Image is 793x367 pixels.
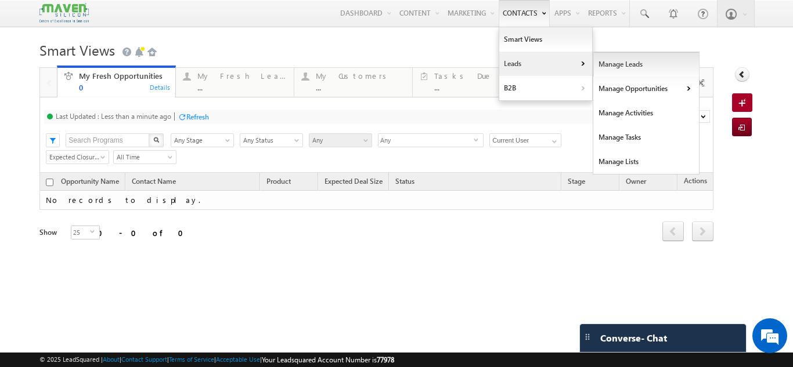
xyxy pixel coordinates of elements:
[562,175,591,190] a: Stage
[153,137,159,143] img: Search
[114,152,172,162] span: All Time
[568,177,585,186] span: Stage
[583,332,592,341] img: carter-drag
[377,355,394,364] span: 77978
[593,150,700,174] a: Manage Lists
[197,71,287,81] div: My Fresh Leads
[593,101,700,125] a: Manage Activities
[56,112,171,121] div: Last Updated : Less than a minute ago
[57,66,176,98] a: My Fresh Opportunities0Details
[66,133,150,147] input: Search Programs
[319,175,388,190] a: Expected Deal Size
[662,221,684,241] span: prev
[169,355,214,363] a: Terms of Service
[600,333,667,343] span: Converse - Chat
[434,71,524,81] div: Tasks Due [DATE]
[103,355,120,363] a: About
[692,223,713,241] a: next
[39,191,713,210] td: No records to display.
[55,175,125,190] a: Opportunity Name
[692,221,713,241] span: next
[126,175,182,190] span: Contact Name
[662,223,684,241] a: prev
[499,76,592,100] a: B2B
[121,355,167,363] a: Contact Support
[175,68,294,97] a: My Fresh Leads...
[378,133,484,147] div: Any
[262,355,394,364] span: Your Leadsquared Account Number is
[46,152,105,162] span: Expected Closure Date
[90,229,99,234] span: select
[316,83,405,92] div: ...
[158,285,211,300] em: Start Chat
[79,71,168,81] div: My Fresh Opportunities
[309,133,372,147] a: Any
[546,134,560,146] a: Show All Items
[60,61,195,76] div: Chat with us now
[499,52,592,76] a: Leads
[240,133,303,147] a: Any Status
[489,133,561,147] input: Type to Search
[216,355,260,363] a: Acceptable Use
[379,134,474,147] span: Any
[61,177,119,186] span: Opportunity Name
[593,52,700,77] a: Manage Leads
[71,226,90,239] span: 25
[325,177,383,186] span: Expected Deal Size
[412,68,531,97] a: Tasks Due [DATE]...
[171,133,234,147] a: Any Stage
[15,107,212,275] textarea: Type your message and hit 'Enter'
[113,150,176,164] a: All Time
[240,135,299,146] span: Any Status
[434,83,524,92] div: ...
[98,226,190,239] div: 0 - 0 of 0
[39,3,88,23] img: Custom Logo
[316,71,405,81] div: My Customers
[390,175,420,190] a: Status
[79,83,168,92] div: 0
[499,27,592,52] a: Smart Views
[593,125,700,150] a: Manage Tasks
[46,150,109,164] a: Expected Closure Date
[39,354,394,365] span: © 2025 LeadSquared | | | | |
[626,177,646,186] span: Owner
[20,61,49,76] img: d_60004797649_company_0_60004797649
[190,6,218,34] div: Minimize live chat window
[593,77,700,101] a: Manage Opportunities
[186,112,209,121] div: Refresh
[171,135,230,146] span: Any Stage
[149,82,171,92] div: Details
[197,83,287,92] div: ...
[39,41,115,59] span: Smart Views
[474,137,483,142] span: select
[39,227,62,238] div: Show
[266,177,291,186] span: Product
[294,68,413,97] a: My Customers...
[46,179,53,186] input: Check all records
[309,135,368,146] span: Any
[678,175,713,190] span: Actions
